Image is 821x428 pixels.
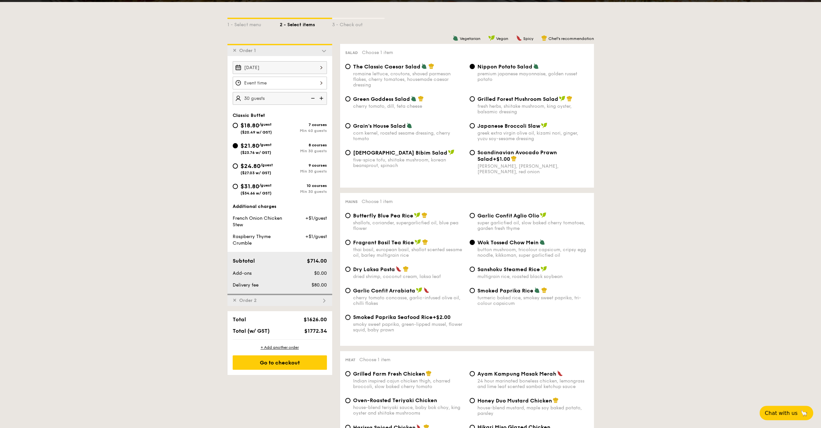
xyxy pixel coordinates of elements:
span: Classic Buffet [233,113,265,118]
span: Butterfly Blue Pea Rice [353,213,413,219]
input: $18.80/guest($20.49 w/ GST)7 coursesMin 40 guests [233,123,238,128]
span: Honey Duo Mustard Chicken [477,398,552,404]
span: $21.80 [241,142,259,149]
span: /guest [259,142,272,147]
input: Event date [233,61,327,74]
span: Chat with us [765,410,797,416]
input: Oven-Roasted Teriyaki Chickenhouse-blend teriyaki sauce, baby bok choy, king oyster and shiitake ... [345,398,350,403]
span: $1626.00 [303,316,327,323]
input: Event time [233,77,327,89]
div: cherry tomato concasse, garlic-infused olive oil, chilli flakes [353,295,464,306]
span: Oven-Roasted Teriyaki Chicken [353,397,437,403]
span: Wok Tossed Chow Mein [477,239,539,246]
div: Min 40 guests [280,128,327,133]
span: French Onion Chicken Stew [233,215,282,228]
input: Ayam Kampung Masak Merah24 hour marinated boneless chicken, lemongrass and lime leaf scented samb... [470,371,475,376]
span: Vegetarian [460,36,480,41]
input: Number of guests [233,92,327,105]
span: +$1/guest [305,234,327,239]
img: icon-chef-hat.a58ddaea.svg [566,96,572,102]
input: Smoked Paprika Seafood Rice+$2.00smoky sweet paprika, green-lipped mussel, flower squid, baby prawn [345,315,350,320]
div: super garlicfied oil, slow baked cherry tomatoes, garden fresh thyme [477,220,589,231]
span: Japanese Broccoli Slaw [477,123,540,129]
input: Fragrant Basil Tea Ricethai basil, european basil, shallot scented sesame oil, barley multigrain ... [345,240,350,245]
span: Grilled Farm Fresh Chicken [353,371,425,377]
div: Min 30 guests [280,169,327,174]
img: icon-spicy.37a8142b.svg [557,370,563,376]
span: ✕ [233,298,237,303]
input: Grilled Farm Fresh ChickenIndian inspired cajun chicken thigh, charred broccoli, slow baked cherr... [345,371,350,376]
img: icon-vegetarian.fe4039eb.svg [534,287,540,293]
span: Sanshoku Steamed Rice [477,266,540,272]
img: icon-vegan.f8ff3823.svg [559,96,565,102]
input: Garlic Confit Aglio Oliosuper garlicfied oil, slow baked cherry tomatoes, garden fresh thyme [470,213,475,218]
div: turmeric baked rice, smokey sweet paprika, tri-colour capsicum [477,295,589,306]
img: icon-vegan.f8ff3823.svg [414,212,420,218]
div: 9 courses [280,163,327,168]
img: icon-spicy.37a8142b.svg [396,266,402,272]
input: [DEMOGRAPHIC_DATA] Bibim Saladfive-spice tofu, shiitake mushroom, korean beansprout, spinach [345,150,350,155]
span: Vegan [496,36,508,41]
input: Grilled Forest Mushroom Saladfresh herbs, shiitake mushroom, king oyster, balsamic dressing [470,96,475,102]
input: Dry Laksa Pastadried shrimp, coconut cream, laksa leaf [345,267,350,272]
input: Wok Tossed Chow Meinbutton mushroom, tricolour capsicum, cripsy egg noodle, kikkoman, super garli... [470,240,475,245]
div: 24 hour marinated boneless chicken, lemongrass and lime leaf scented sambal ketchup sauce [477,378,589,389]
div: romaine lettuce, croutons, shaved parmesan flakes, cherry tomatoes, housemade caesar dressing [353,71,464,88]
span: $714.00 [307,258,327,264]
span: Scandinavian Avocado Prawn Salad [477,149,557,162]
span: +$2.00 [433,314,451,320]
input: The Classic Caesar Saladromaine lettuce, croutons, shaved parmesan flakes, cherry tomatoes, house... [345,64,350,69]
input: $31.80/guest($34.66 w/ GST)10 coursesMin 30 guests [233,184,238,189]
input: Butterfly Blue Pea Riceshallots, coriander, supergarlicfied oil, blue pea flower [345,213,350,218]
img: icon-vegan.f8ff3823.svg [541,266,547,272]
div: + Add another order [233,345,327,350]
div: [PERSON_NAME], [PERSON_NAME], [PERSON_NAME], red onion [477,163,589,175]
img: icon-dropdown.fa26e9f9.svg [321,48,327,54]
div: greek extra virgin olive oil, kizami nori, ginger, yuzu soy-sesame dressing [477,130,589,141]
span: Choose 1 item [362,199,393,204]
img: icon-chef-hat.a58ddaea.svg [403,266,409,272]
img: icon-spicy.37a8142b.svg [423,287,429,293]
span: Add-ons [233,270,252,276]
div: multigrain rice, roasted black soybean [477,274,589,279]
input: Japanese Broccoli Slawgreek extra virgin olive oil, kizami nori, ginger, yuzu soy-sesame dressing [470,123,475,128]
div: premium japanese mayonnaise, golden russet potato [477,71,589,82]
span: Nippon Potato Salad [477,64,532,70]
div: shallots, coriander, supergarlicfied oil, blue pea flower [353,220,464,231]
span: $18.80 [241,122,259,129]
img: icon-vegetarian.fe4039eb.svg [411,96,417,102]
div: Go to checkout [233,355,327,370]
span: Dry Laksa Pasta [353,266,395,272]
div: 2 - Select items [280,19,332,28]
div: Indian inspired cajun chicken thigh, charred broccoli, slow baked cherry tomato [353,378,464,389]
span: Choose 1 item [362,50,393,55]
img: icon-vegan.f8ff3823.svg [415,239,421,245]
span: /guest [259,183,272,188]
img: icon-chef-hat.a58ddaea.svg [426,370,432,376]
span: Mains [345,199,358,204]
span: ($20.49 w/ GST) [241,130,272,135]
img: icon-vegetarian.fe4039eb.svg [453,35,458,41]
span: Raspberry Thyme Crumble [233,234,271,246]
div: Min 30 guests [280,189,327,194]
div: 3 - Check out [332,19,384,28]
span: Garlic Confit Aglio Olio [477,213,539,219]
span: Spicy [523,36,533,41]
input: Scandinavian Avocado Prawn Salad+$1.00[PERSON_NAME], [PERSON_NAME], [PERSON_NAME], red onion [470,150,475,155]
span: Green Goddess Salad [353,96,410,102]
img: icon-chef-hat.a58ddaea.svg [541,35,547,41]
button: Chat with us🦙 [759,406,813,420]
div: house-blend mustard, maple soy baked potato, parsley [477,405,589,416]
input: Honey Duo Mustard Chickenhouse-blend mustard, maple soy baked potato, parsley [470,398,475,403]
div: corn kernel, roasted sesame dressing, cherry tomato [353,130,464,141]
img: icon-chef-hat.a58ddaea.svg [421,212,427,218]
div: thai basil, european basil, shallot scented sesame oil, barley multigrain rice [353,247,464,258]
span: $24.80 [241,162,260,170]
div: smoky sweet paprika, green-lipped mussel, flower squid, baby prawn [353,322,464,333]
div: 1 - Select menu [227,19,280,28]
span: Order 1 [237,48,259,53]
div: 7 courses [280,122,327,127]
span: Grain's House Salad [353,123,406,129]
span: Smoked Paprika Seafood Rice [353,314,433,320]
span: [DEMOGRAPHIC_DATA] Bibim Salad [353,150,447,156]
